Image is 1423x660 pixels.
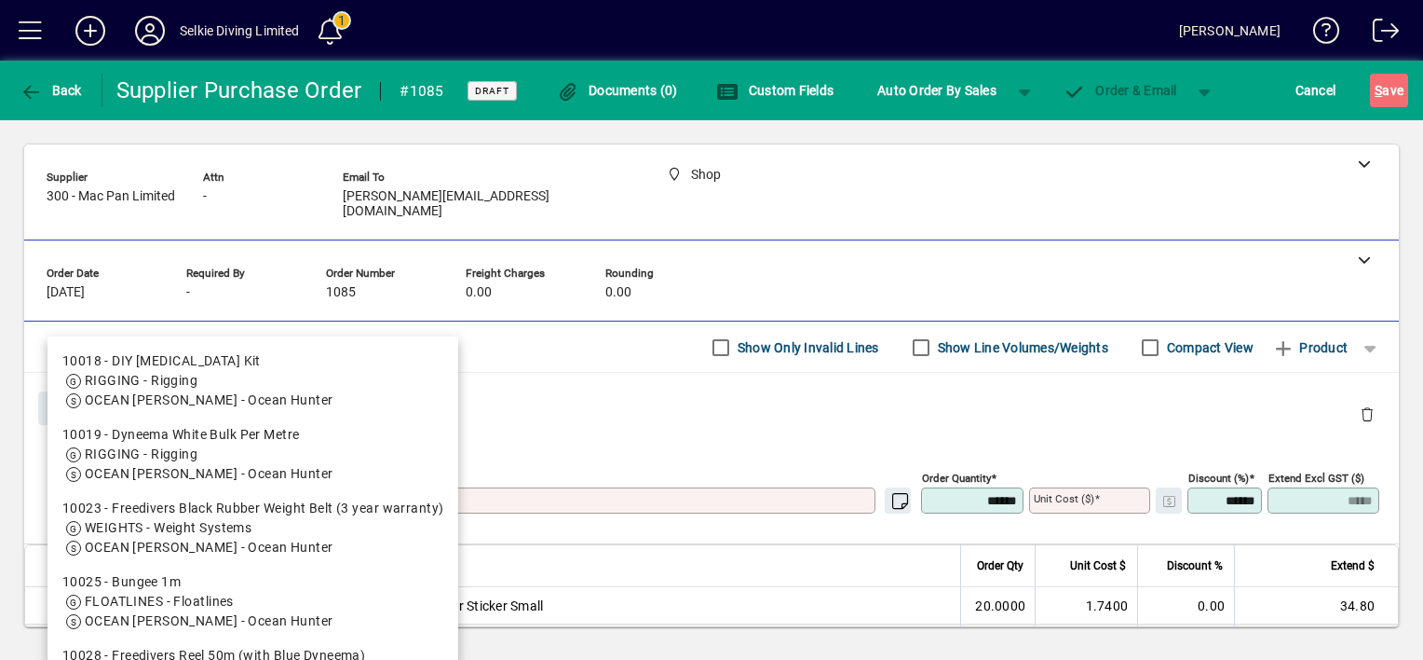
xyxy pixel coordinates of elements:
[400,76,443,106] div: #1085
[1345,406,1389,422] app-page-header-button: Delete
[326,285,356,300] span: 1085
[1370,74,1408,107] button: Save
[47,565,459,639] mat-option: 10025 - Bungee 1m
[1299,4,1340,64] a: Knowledge Base
[1167,556,1223,576] span: Discount %
[1035,587,1137,625] td: 1.7400
[934,338,1108,357] label: Show Line Volumes/Weights
[1345,392,1389,436] button: Delete
[180,16,300,46] div: Selkie Diving Limited
[1291,74,1341,107] button: Cancel
[47,285,85,300] span: [DATE]
[120,14,180,48] button: Profile
[62,351,444,371] div: 10018 - DIY [MEDICAL_DATA] Kit
[203,189,207,204] span: -
[20,83,82,98] span: Back
[877,76,996,105] span: Auto Order By Sales
[85,392,333,407] span: OCEAN [PERSON_NAME] - Ocean Hunter
[47,344,459,418] mat-option: 10018 - DIY Wishbone Kit
[61,14,120,48] button: Add
[85,466,333,481] span: OCEAN [PERSON_NAME] - Ocean Hunter
[605,285,631,300] span: 0.00
[557,83,678,98] span: Documents (0)
[960,587,1035,625] td: 20.0000
[186,285,190,300] span: -
[1070,556,1126,576] span: Unit Cost $
[1295,76,1336,105] span: Cancel
[46,393,94,424] span: Close
[1137,587,1234,625] td: 0.00
[85,447,197,461] span: RIGGING - Rigging
[47,189,175,204] span: 300 - Mac Pan Limited
[343,189,622,219] span: [PERSON_NAME][EMAIL_ADDRESS][DOMAIN_NAME]
[34,399,106,416] app-page-header-button: Close
[15,74,87,107] button: Back
[1054,74,1186,107] button: Order & Email
[1034,492,1094,505] mat-label: Unit Cost ($)
[1064,83,1177,98] span: Order & Email
[62,499,444,518] div: 10023 - Freedivers Black Rubber Weight Belt (3 year warranty)
[1163,338,1254,357] label: Compact View
[85,594,234,609] span: FLOATLINES - Floatlines
[62,572,444,592] div: 10025 - Bungee 1m
[1188,472,1249,485] mat-label: Discount (%)
[1331,556,1375,576] span: Extend $
[1359,4,1400,64] a: Logout
[62,425,444,445] div: 10019 - Dyneema White Bulk Per Metre
[24,373,1399,441] div: Product
[552,74,683,107] button: Documents (0)
[85,520,252,535] span: WEIGHTS - Weight Systems
[922,472,991,485] mat-label: Order Quantity
[466,285,492,300] span: 0.00
[85,613,333,628] span: OCEAN [PERSON_NAME] - Ocean Hunter
[1375,76,1403,105] span: ave
[38,392,102,425] button: Close
[977,556,1023,576] span: Order Qty
[475,85,509,97] span: Draft
[1179,16,1281,46] div: [PERSON_NAME]
[868,74,1006,107] button: Auto Order By Sales
[85,373,197,388] span: RIGGING - Rigging
[116,76,362,105] div: Supplier Purchase Order
[1234,587,1398,625] td: 34.80
[734,338,879,357] label: Show Only Invalid Lines
[716,83,833,98] span: Custom Fields
[1268,472,1364,485] mat-label: Extend excl GST ($)
[47,418,459,491] mat-option: 10019 - Dyneema White Bulk Per Metre
[1375,83,1382,98] span: S
[47,491,459,565] mat-option: 10023 - Freedivers Black Rubber Weight Belt (3 year warranty)
[85,540,333,555] span: OCEAN [PERSON_NAME] - Ocean Hunter
[711,74,838,107] button: Custom Fields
